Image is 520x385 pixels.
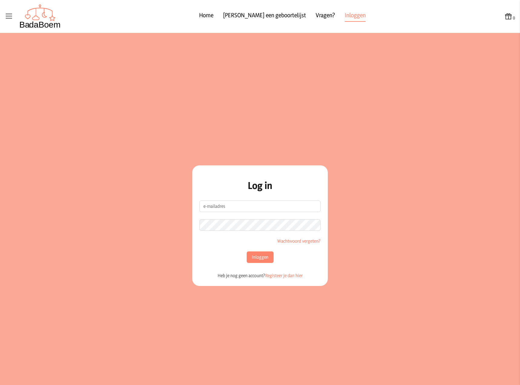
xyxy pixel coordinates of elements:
[504,12,515,21] button: 0
[223,11,306,22] a: [PERSON_NAME] een geboortelijst
[199,11,213,22] a: Home
[199,180,321,191] h2: Log in
[265,273,303,278] a: Registeer je dan hier
[345,11,366,22] a: Inloggen
[199,201,321,212] input: e-mailadres
[277,238,321,244] a: Wachtwoord vergeten?
[316,11,335,22] a: Vragen?
[19,4,61,28] img: Badaboem
[247,251,274,263] button: Inloggen
[199,265,321,279] p: Heb je nog geen account?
